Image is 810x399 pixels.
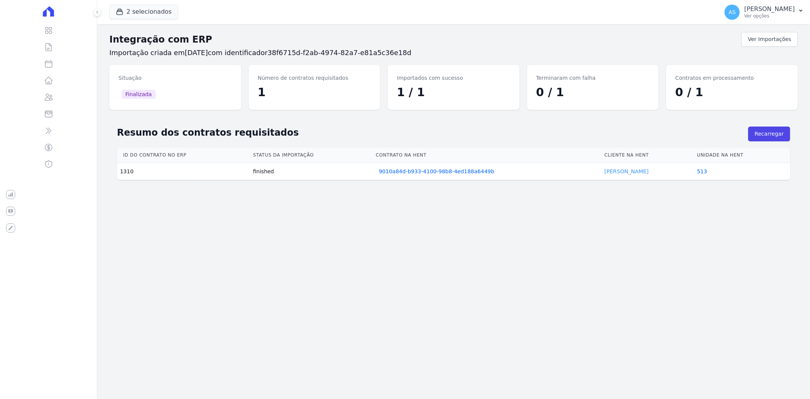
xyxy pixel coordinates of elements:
a: 513 [697,168,707,174]
a: Ver Importações [741,32,798,47]
th: Status da importação [250,147,373,163]
dd: 0 / 1 [675,84,789,101]
dt: Terminaram com falha [536,74,650,82]
th: Id do contrato no ERP [117,147,250,163]
p: [PERSON_NAME] [744,5,795,13]
p: Ver opções [744,13,795,19]
th: Contrato na Hent [373,147,602,163]
th: Cliente na Hent [602,147,694,163]
dd: 0 / 1 [536,84,650,101]
a: 9010a84d-b933-4100-98b8-4ed188a6449b [379,168,494,175]
dd: 1 [258,84,371,101]
h2: Resumo dos contratos requisitados [117,126,748,139]
dt: Importados com sucesso [397,74,510,82]
h3: Importação criada em com identificador [109,48,798,57]
h2: Integração com ERP [109,33,741,46]
span: AS [729,9,736,15]
dt: Número de contratos requisitados [258,74,371,82]
td: finished [250,163,373,180]
th: Unidade na Hent [694,147,790,163]
button: Recarregar [748,127,790,141]
button: 2 selecionados [109,5,178,19]
span: [DATE] [185,49,208,57]
button: AS [PERSON_NAME] Ver opções [718,2,810,23]
dt: Situação [118,74,232,82]
span: Finalizada [122,90,156,99]
dd: 1 / 1 [397,84,510,101]
span: 38f6715d-f2ab-4974-82a7-e81a5c36e18d [268,49,412,57]
td: 1310 [117,163,250,180]
a: [PERSON_NAME] [605,168,649,174]
dt: Contratos em processamento [675,74,789,82]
